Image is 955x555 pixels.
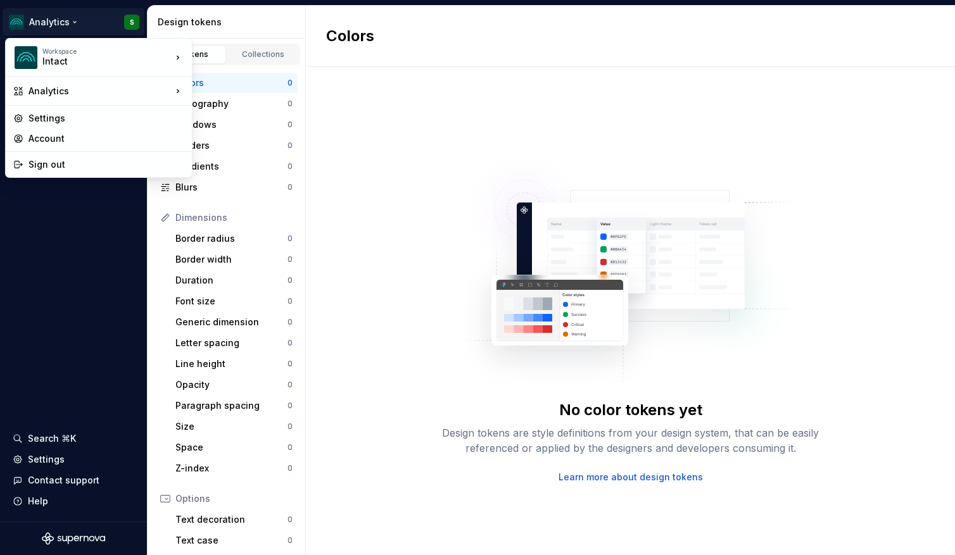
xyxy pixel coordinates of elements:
div: Intact [42,55,150,68]
div: Sign out [28,158,184,171]
div: Workspace [42,47,172,55]
div: Analytics [28,85,172,97]
div: Account [28,132,184,145]
img: 418c6d47-6da6-4103-8b13-b5999f8989a1.png [15,46,37,69]
div: Settings [28,112,184,125]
